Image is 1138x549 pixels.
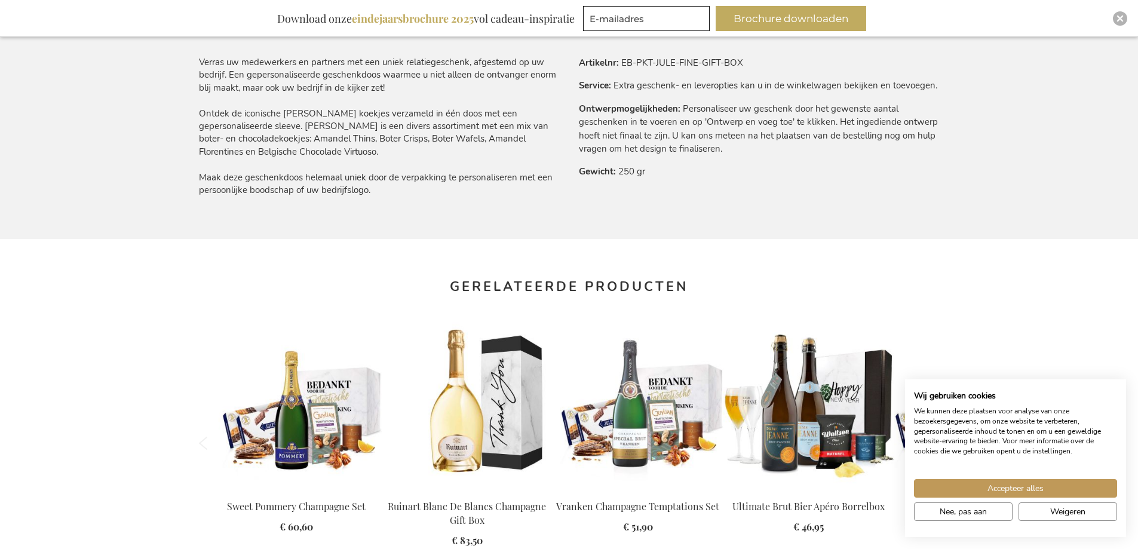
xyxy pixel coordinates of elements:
button: Accepteer alle cookies [914,479,1117,498]
img: Ruinart Blanc De Blancs Champagne Gift Box [382,323,553,490]
form: marketing offers and promotions [583,6,713,35]
span: Weigeren [1050,505,1085,518]
span: € 46,95 [793,520,824,533]
b: eindejaarsbrochure 2025 [352,11,474,26]
p: We kunnen deze plaatsen voor analyse van onze bezoekersgegevens, om onze website te verbeteren, g... [914,406,1117,456]
img: Vranken Champagne Temptations Set [553,323,723,490]
input: E-mailadres [583,6,710,31]
div: Close [1113,11,1127,26]
span: € 83,50 [452,534,483,547]
div: Download onze vol cadeau-inspiratie [272,6,580,31]
img: Champagne Temptations Box [894,323,1065,490]
a: Ruinart Blanc De Blancs Champagne Gift Box [388,500,546,526]
a: Vranken Champagne Temptations Set [556,500,719,513]
img: Sweet Pommery Champagne Set [211,323,382,490]
a: Ultimate Champagnebier Apéro Borrelbox [723,485,894,496]
div: Verras uw medewerkers en partners met een uniek relatiegeschenk, afgestemd op uw bedrijf. Een gep... [199,56,560,197]
span: € 60,60 [280,520,313,533]
a: Sweet Pommery Champagne Set [227,500,366,513]
span: Accepteer alles [987,482,1044,495]
a: Ruinart Blanc De Blancs Champagne Gift Box [382,485,553,496]
img: Close [1116,15,1124,22]
a: Sweet Pommery Champagne Set [211,485,382,496]
button: Alle cookies weigeren [1019,502,1117,521]
h2: Wij gebruiken cookies [914,391,1117,401]
button: Pas cookie voorkeuren aan [914,502,1013,521]
span: € 51,90 [623,520,653,533]
a: Ultimate Brut Bier Apéro Borrelbox [732,500,885,513]
span: Nee, pas aan [940,505,987,518]
button: Brochure downloaden [716,6,866,31]
img: Ultimate Champagnebier Apéro Borrelbox [723,323,894,490]
a: Vranken Champagne Temptations Set [553,485,723,496]
button: Previous [199,437,208,450]
strong: Gerelateerde producten [450,278,688,296]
